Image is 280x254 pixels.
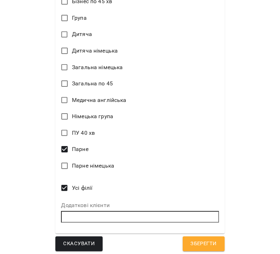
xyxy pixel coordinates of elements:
[61,202,219,208] label: Додаткові клієнти
[72,129,95,137] span: ПУ 40 хв
[72,112,113,121] span: Німецька група
[183,236,224,251] button: Зберегти
[63,239,95,248] span: Скасувати
[55,236,103,251] button: Скасувати
[72,47,118,55] span: Дитяча німецька
[72,145,89,153] span: Парне
[72,63,123,72] span: Загальна німецька
[72,14,87,22] span: Група
[72,96,127,104] span: Медична англійська
[190,239,217,248] span: Зберегти
[72,162,114,170] span: Парне німецька
[72,184,92,192] span: Усі філії
[72,30,92,38] span: Дитяча
[72,79,113,88] span: Загальна по 45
